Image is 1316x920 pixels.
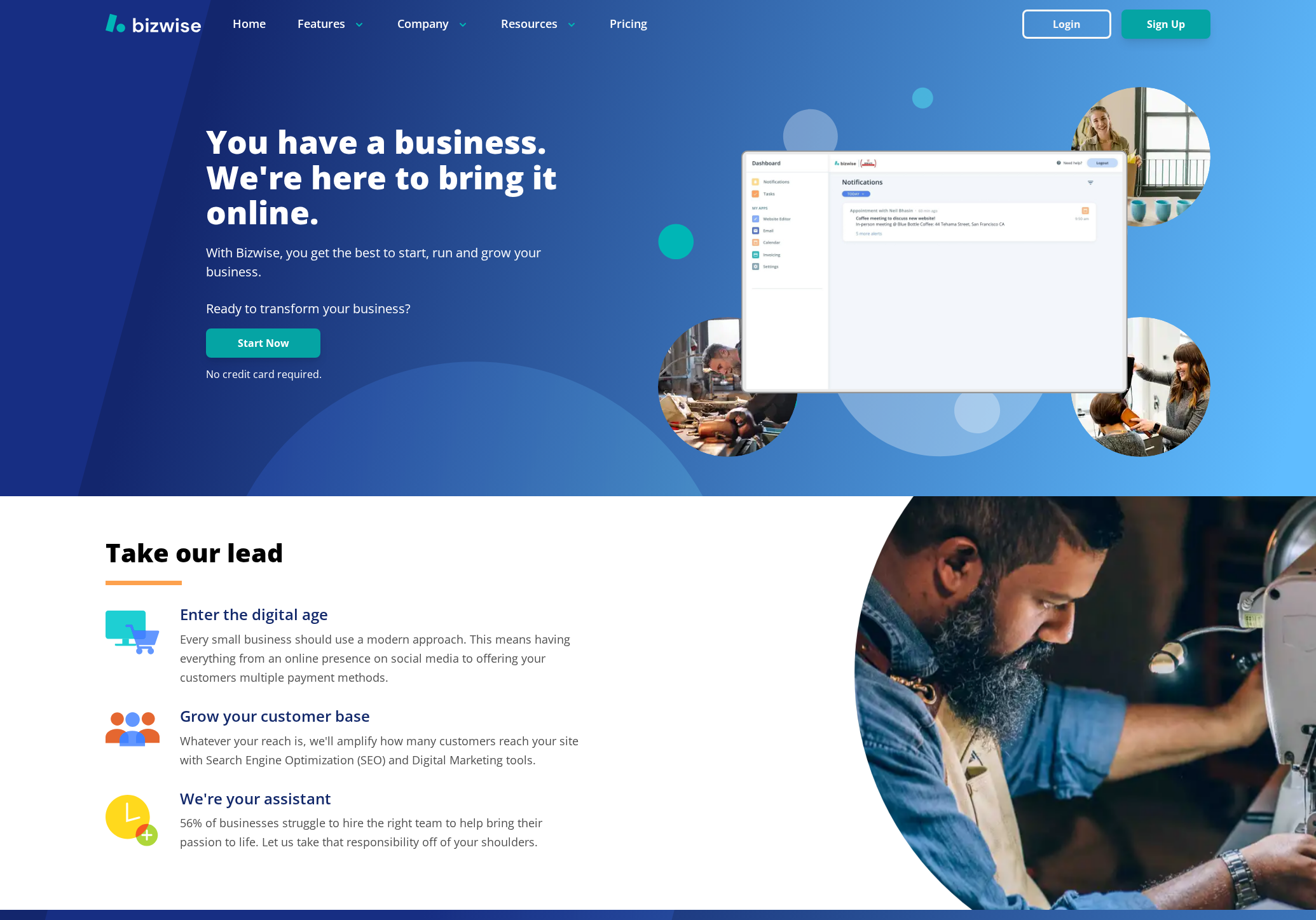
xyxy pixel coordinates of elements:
img: Bizwise Logo [106,13,201,32]
button: Sign Up [1121,10,1210,39]
p: 56% of businesses struggle to hire the right team to help bring their passion to life. Let us tak... [180,813,582,851]
p: Whatever your reach is, we'll amplify how many customers reach your site with Search Engine Optim... [180,731,582,769]
p: Ready to transform your business? [206,299,557,318]
a: Start Now [206,337,320,349]
p: Resources [501,16,578,32]
img: Grow your customer base Icon [106,712,160,747]
button: Login [1022,10,1111,39]
a: Pricing [610,16,647,32]
p: Every small business should use a modern approach. This means having everything from an online pr... [180,630,582,687]
h3: Enter the digital age [180,604,582,625]
p: Company [397,16,469,32]
img: Enter the digital age Icon [106,611,160,654]
p: No credit card required. [206,368,557,382]
a: Home [233,16,266,32]
h2: Take our lead [106,536,1059,570]
button: Start Now [206,328,320,358]
h2: With Bizwise, you get the best to start, run and grow your business. [206,243,557,281]
a: Sign Up [1121,18,1210,30]
p: Features [298,16,366,32]
h3: Grow your customer base [180,706,582,727]
h1: You have a business. We're here to bring it online. [206,125,557,231]
a: Login [1022,18,1121,30]
h3: We're your assistant [180,788,582,809]
img: We're your assistant Icon [106,795,160,848]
